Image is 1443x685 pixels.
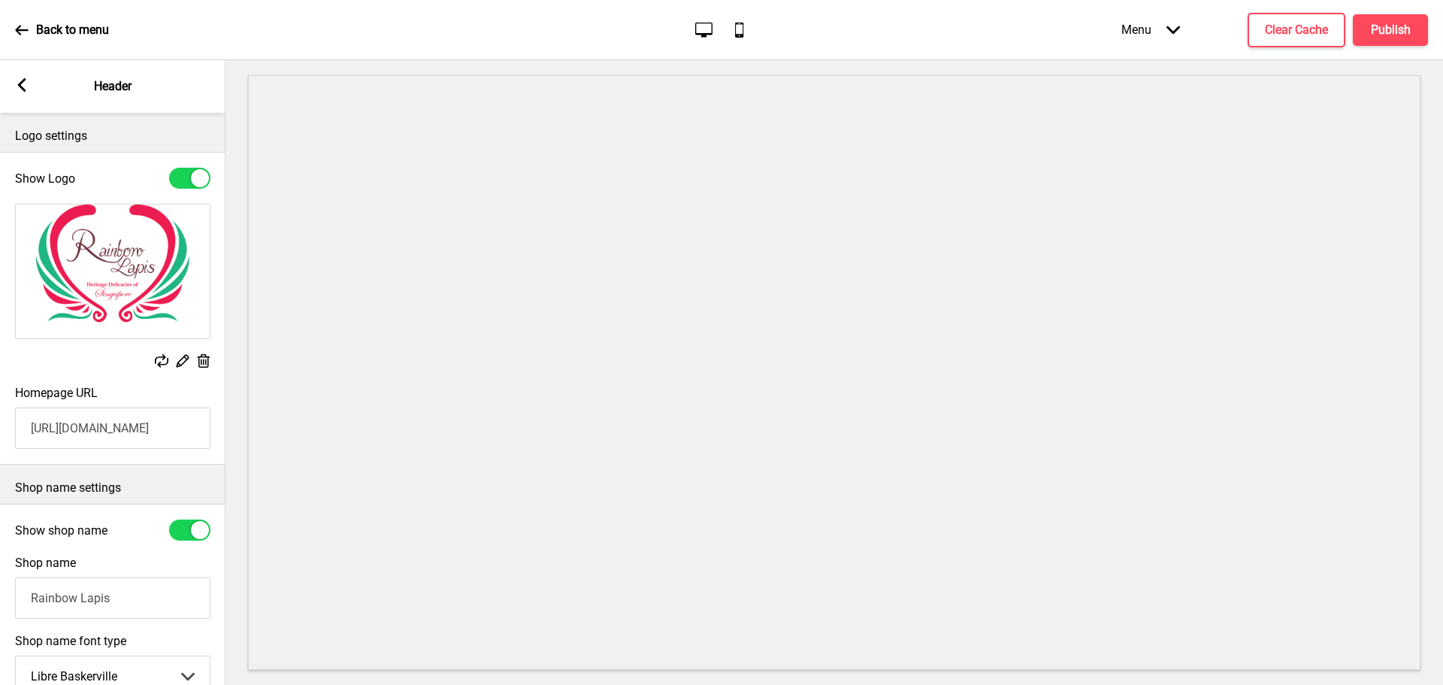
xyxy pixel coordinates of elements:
p: Back to menu [36,22,109,38]
label: Show Logo [15,171,75,186]
h4: Publish [1371,22,1411,38]
p: Shop name settings [15,480,210,496]
label: Homepage URL [15,386,98,400]
p: Logo settings [15,128,210,144]
button: Clear Cache [1248,13,1345,47]
img: Image [16,205,210,338]
a: Back to menu [15,10,109,50]
label: Shop name [15,556,76,570]
label: Shop name font type [15,634,210,648]
h4: Clear Cache [1265,22,1328,38]
button: Publish [1353,14,1428,46]
div: Menu [1106,8,1195,52]
label: Show shop name [15,523,107,538]
p: Header [94,78,132,95]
